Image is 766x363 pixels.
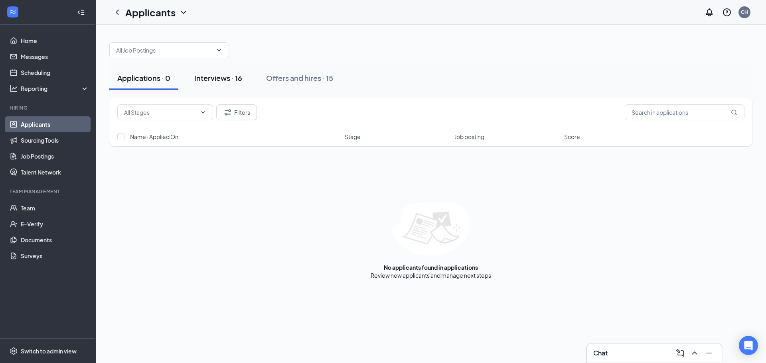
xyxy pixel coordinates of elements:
[371,271,491,279] div: Review new applicants and manage next steps
[21,33,89,49] a: Home
[21,200,89,216] a: Team
[384,263,478,271] div: No applicants found in applications
[113,8,122,17] svg: ChevronLeft
[266,73,333,83] div: Offers and hires · 15
[704,348,714,358] svg: Minimize
[675,348,685,358] svg: ComposeMessage
[21,347,77,355] div: Switch to admin view
[21,164,89,180] a: Talent Network
[125,6,176,19] h1: Applicants
[130,133,178,141] span: Name · Applied On
[10,188,87,195] div: Team Management
[21,216,89,232] a: E-Verify
[625,104,744,120] input: Search in applications
[179,8,188,17] svg: ChevronDown
[21,232,89,248] a: Documents
[731,109,737,116] svg: MagnifyingGlass
[674,347,687,359] button: ComposeMessage
[77,8,85,16] svg: Collapse
[216,104,257,120] button: Filter Filters
[739,336,758,355] div: Open Intercom Messenger
[216,47,222,53] svg: ChevronDown
[10,347,18,355] svg: Settings
[9,8,17,16] svg: WorkstreamLogo
[690,348,699,358] svg: ChevronUp
[117,73,170,83] div: Applications · 0
[10,84,18,92] svg: Analysis
[21,248,89,264] a: Surveys
[722,8,732,17] svg: QuestionInfo
[564,133,580,141] span: Score
[10,104,87,111] div: Hiring
[223,108,233,117] svg: Filter
[392,202,470,255] img: empty-state
[194,73,242,83] div: Interviews · 16
[345,133,361,141] span: Stage
[21,132,89,148] a: Sourcing Tools
[454,133,484,141] span: Job posting
[200,109,206,116] svg: ChevronDown
[21,65,89,80] a: Scheduling
[21,49,89,65] a: Messages
[116,46,213,55] input: All Job Postings
[741,9,748,16] div: CH
[705,8,714,17] svg: Notifications
[21,84,89,92] div: Reporting
[21,116,89,132] a: Applicants
[688,347,701,359] button: ChevronUp
[593,349,608,357] h3: Chat
[703,347,715,359] button: Minimize
[124,108,197,117] input: All Stages
[21,148,89,164] a: Job Postings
